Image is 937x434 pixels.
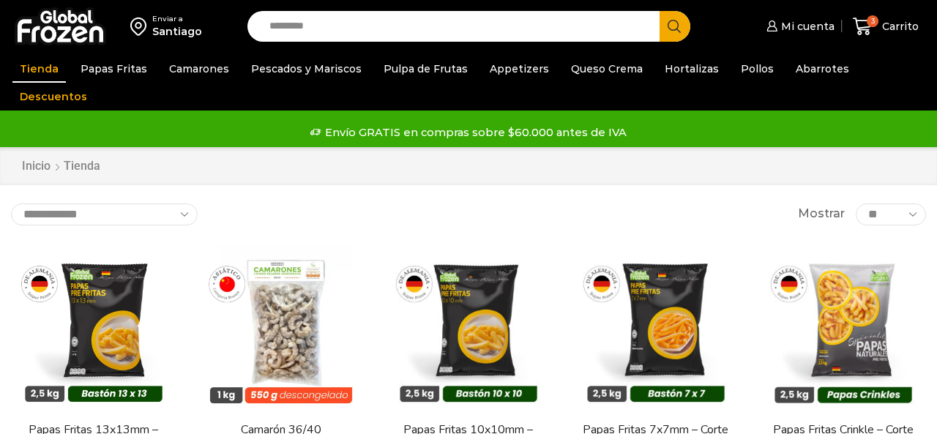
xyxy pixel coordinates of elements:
[867,15,878,27] span: 3
[849,10,922,44] a: 3 Carrito
[763,12,835,41] a: Mi cuenta
[21,158,100,175] nav: Breadcrumb
[152,14,202,24] div: Enviar a
[798,206,845,222] span: Mostrar
[130,14,152,39] img: address-field-icon.svg
[12,55,66,83] a: Tienda
[21,158,51,175] a: Inicio
[376,55,475,83] a: Pulpa de Frutas
[788,55,856,83] a: Abarrotes
[73,55,154,83] a: Papas Fritas
[152,24,202,39] div: Santiago
[482,55,556,83] a: Appetizers
[564,55,650,83] a: Queso Crema
[777,19,835,34] span: Mi cuenta
[11,203,198,225] select: Pedido de la tienda
[244,55,369,83] a: Pescados y Mariscos
[657,55,726,83] a: Hortalizas
[12,83,94,111] a: Descuentos
[733,55,781,83] a: Pollos
[660,11,690,42] button: Search button
[64,159,100,173] h1: Tienda
[878,19,919,34] span: Carrito
[162,55,236,83] a: Camarones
